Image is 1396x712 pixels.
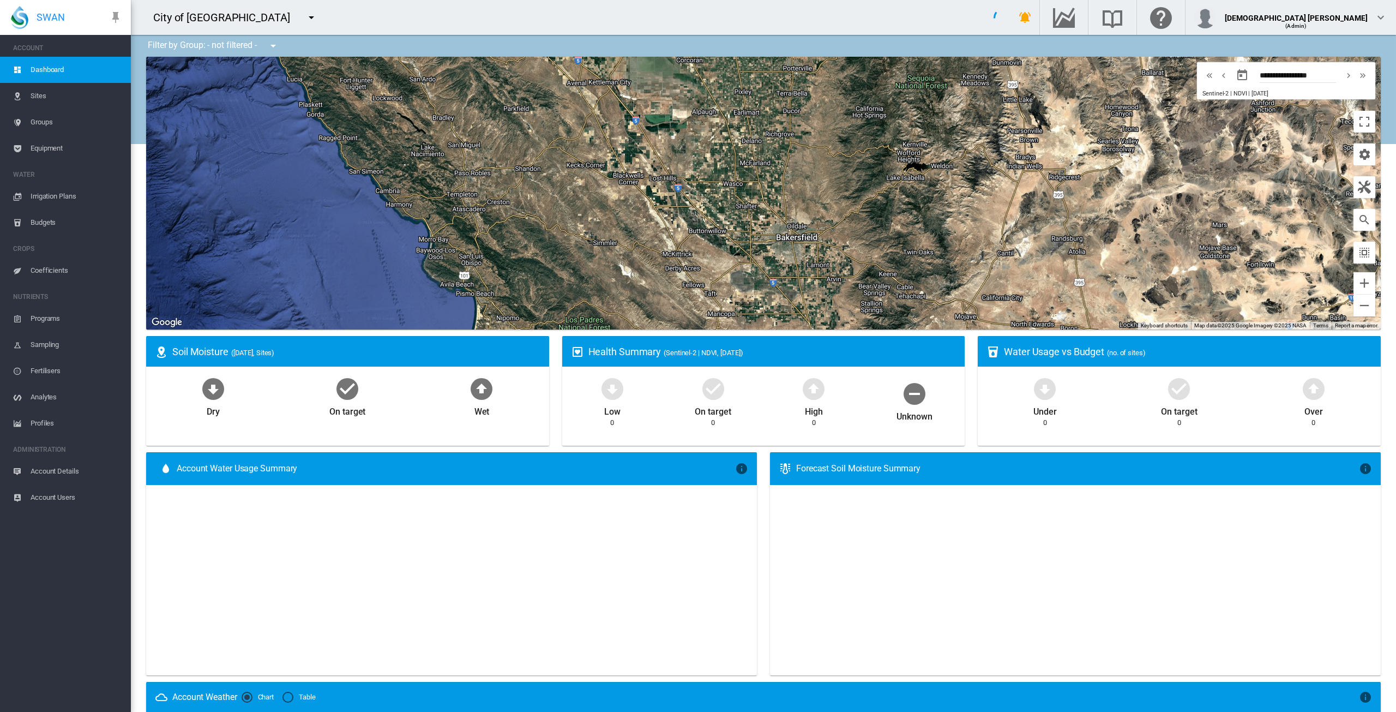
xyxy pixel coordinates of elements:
button: Zoom in [1353,272,1375,294]
md-icon: icon-weather-cloudy [155,691,168,704]
md-icon: icon-bell-ring [1019,11,1032,24]
button: icon-magnify [1353,209,1375,231]
div: Forecast Soil Moisture Summary [796,463,1359,475]
span: WATER [13,166,122,183]
span: Sites [31,83,122,109]
div: 0 [1043,418,1047,428]
div: 0 [610,418,614,428]
md-icon: icon-menu-down [267,39,280,52]
span: Dashboard [31,57,122,83]
span: ACCOUNT [13,39,122,57]
md-icon: icon-arrow-down-bold-circle [599,375,625,402]
md-icon: icon-water [159,462,172,475]
md-icon: Search the knowledge base [1099,11,1126,24]
md-icon: icon-information [1359,462,1372,475]
md-icon: icon-arrow-up-bold-circle [801,375,827,402]
md-icon: icon-information [735,462,748,475]
button: icon-menu-down [262,35,284,57]
md-icon: icon-minus-circle [901,380,928,406]
span: Equipment [31,135,122,161]
md-icon: icon-pin [109,11,122,24]
button: md-calendar [1231,64,1253,86]
div: City of [GEOGRAPHIC_DATA] [153,10,300,25]
span: NUTRIENTS [13,288,122,306]
md-icon: icon-arrow-down-bold-circle [1032,375,1058,402]
div: High [805,402,823,418]
a: Open this area in Google Maps (opens a new window) [149,315,185,330]
md-icon: icon-arrow-up-bold-circle [468,375,495,402]
md-icon: Click here for help [1148,11,1174,24]
div: Unknown [896,406,932,423]
img: Google [149,315,185,330]
div: Wet [474,402,490,418]
span: Account Users [31,484,122,511]
button: icon-menu-down [300,7,322,28]
span: Budgets [31,210,122,236]
span: Analytes [31,384,122,410]
button: icon-chevron-left [1217,69,1231,82]
div: [DEMOGRAPHIC_DATA] [PERSON_NAME] [1225,8,1368,19]
span: (Sentinel-2 | NDVI, [DATE]) [664,349,743,357]
md-icon: icon-menu-down [305,11,318,24]
div: Over [1304,402,1323,418]
button: icon-chevron-double-left [1202,69,1217,82]
span: Profiles [31,410,122,436]
md-icon: icon-chevron-right [1343,69,1355,82]
button: icon-cog [1353,143,1375,165]
span: (no. of sites) [1107,349,1146,357]
div: Soil Moisture [172,345,540,358]
button: Zoom out [1353,295,1375,316]
a: Terms [1313,322,1328,328]
md-icon: icon-map-marker-radius [155,345,168,358]
div: Water Usage vs Budget [1004,345,1372,358]
md-icon: icon-information [1359,691,1372,704]
md-icon: icon-chevron-double-right [1357,69,1369,82]
div: Filter by Group: - not filtered - [140,35,287,57]
md-icon: icon-cup-water [986,345,1000,358]
span: | [DATE] [1248,90,1268,97]
span: Account Water Usage Summary [177,463,735,475]
button: icon-chevron-double-right [1356,69,1370,82]
span: CROPS [13,240,122,258]
md-icon: icon-heart-box-outline [571,345,584,358]
span: Fertilisers [31,358,122,384]
span: (Admin) [1285,23,1307,29]
span: Coefficients [31,258,122,284]
span: ([DATE], Sites) [231,349,275,357]
span: Irrigation Plans [31,183,122,210]
span: SWAN [37,10,65,24]
md-icon: Go to the Data Hub [1051,11,1077,24]
md-icon: icon-cog [1358,148,1371,161]
div: Health Summary [588,345,956,358]
div: On target [1161,402,1197,418]
span: Programs [31,306,122,332]
span: Account Details [31,458,122,484]
div: On target [329,402,365,418]
md-icon: icon-checkbox-marked-circle [700,375,726,402]
md-icon: icon-thermometer-lines [779,462,792,475]
md-icon: icon-magnify [1358,213,1371,226]
img: SWAN-Landscape-Logo-Colour-drop.png [11,6,28,29]
div: On target [695,402,731,418]
button: icon-chevron-right [1341,69,1356,82]
md-icon: icon-checkbox-marked-circle [1166,375,1192,402]
md-icon: icon-checkbox-marked-circle [334,375,360,402]
button: icon-select-all [1353,242,1375,264]
span: Map data ©2025 Google Imagery ©2025 NASA [1194,322,1307,328]
div: 0 [711,418,715,428]
button: Toggle fullscreen view [1353,111,1375,133]
img: profile.jpg [1194,7,1216,28]
md-icon: icon-arrow-down-bold-circle [200,375,226,402]
md-radio-button: Chart [242,692,274,703]
md-icon: icon-chevron-double-left [1204,69,1216,82]
div: 0 [1311,418,1315,428]
a: Report a map error [1335,322,1377,328]
span: Sentinel-2 | NDVI [1202,90,1247,97]
div: Dry [207,402,220,418]
button: Keyboard shortcuts [1141,322,1188,330]
md-icon: icon-arrow-up-bold-circle [1301,375,1327,402]
div: 0 [1177,418,1181,428]
span: ADMINISTRATION [13,441,122,458]
div: Account Weather [172,691,237,703]
md-icon: icon-select-all [1358,246,1371,259]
